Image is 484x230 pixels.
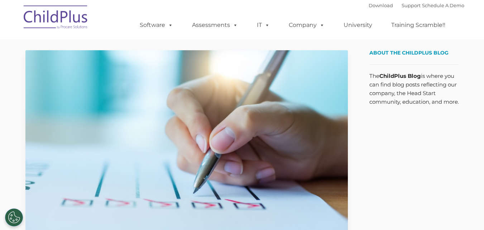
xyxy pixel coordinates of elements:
[369,3,393,8] a: Download
[369,3,464,8] font: |
[5,208,23,226] button: Cookies Settings
[402,3,421,8] a: Support
[369,50,449,56] span: About the ChildPlus Blog
[369,72,459,106] p: The is where you can find blog posts reflecting our company, the Head Start community, education,...
[422,3,464,8] a: Schedule A Demo
[379,72,421,79] strong: ChildPlus Blog
[384,18,452,32] a: Training Scramble!!
[133,18,180,32] a: Software
[20,0,92,36] img: ChildPlus by Procare Solutions
[336,18,379,32] a: University
[185,18,245,32] a: Assessments
[250,18,277,32] a: IT
[282,18,332,32] a: Company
